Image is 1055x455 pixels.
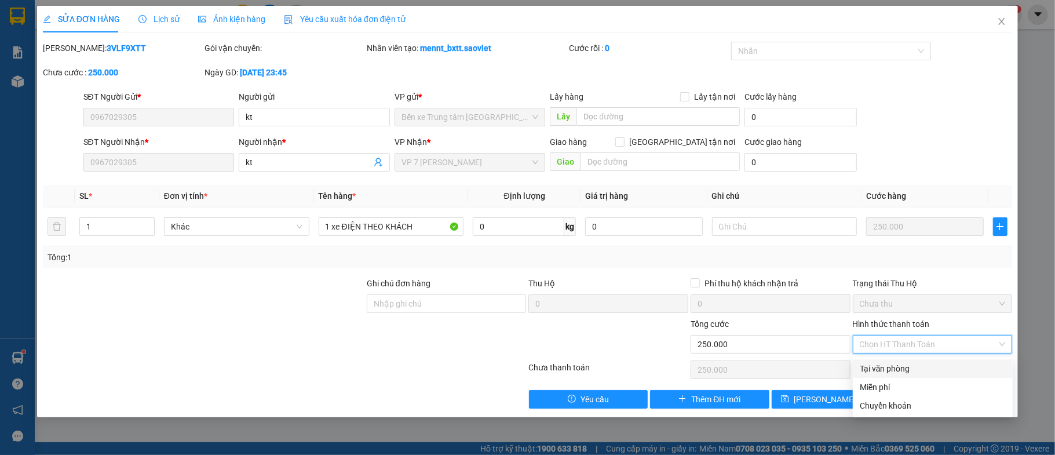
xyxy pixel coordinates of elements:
[678,395,687,404] span: plus
[107,43,146,53] b: 3VLF9XTT
[569,42,729,54] div: Cước rồi :
[994,222,1007,231] span: plus
[860,381,1006,394] div: Miễn phí
[88,68,118,77] b: 250.000
[138,15,147,23] span: clock-circle
[239,90,390,103] div: Người gửi
[860,399,1006,412] div: Chuyển khoản
[164,191,207,201] span: Đơn vị tính
[744,108,856,126] input: Cước lấy hàng
[585,191,628,201] span: Giá trị hàng
[550,92,583,101] span: Lấy hàng
[568,395,576,404] span: exclamation-circle
[171,218,302,235] span: Khác
[772,390,891,409] button: save[PERSON_NAME] thay đổi
[374,158,383,167] span: user-add
[707,185,862,208] th: Ghi chú
[744,153,856,172] input: Cước giao hàng
[145,220,152,227] span: up
[564,217,576,236] span: kg
[401,154,539,171] span: VP 7 Phạm Văn Đồng
[999,341,1006,348] span: close-circle
[794,393,886,406] span: [PERSON_NAME] thay đổi
[581,393,609,406] span: Yêu cầu
[605,43,609,53] b: 0
[997,17,1006,26] span: close
[145,228,152,235] span: down
[985,6,1018,38] button: Close
[43,42,203,54] div: [PERSON_NAME]:
[395,90,546,103] div: VP gửi
[853,277,1013,290] div: Trạng thái Thu Hộ
[401,108,539,126] span: Bến xe Trung tâm Lào Cai
[239,136,390,148] div: Người nhận
[527,361,689,381] div: Chưa thanh toán
[581,152,740,171] input: Dọc đường
[319,191,356,201] span: Tên hàng
[420,43,491,53] b: mennt_bxtt.saoviet
[550,137,587,147] span: Giao hàng
[744,92,797,101] label: Cước lấy hàng
[993,217,1008,236] button: plus
[395,137,427,147] span: VP Nhận
[650,390,769,409] button: plusThêm ĐH mới
[48,217,66,236] button: delete
[205,42,364,54] div: Gói vận chuyển:
[205,66,364,79] div: Ngày GD:
[744,137,802,147] label: Cước giao hàng
[79,191,89,201] span: SL
[860,295,1006,312] span: Chưa thu
[700,277,803,290] span: Phí thu hộ khách nhận trả
[43,66,203,79] div: Chưa cước :
[83,90,235,103] div: SĐT Người Gửi
[781,395,789,404] span: save
[138,14,180,24] span: Lịch sử
[367,42,567,54] div: Nhân viên tạo:
[48,251,408,264] div: Tổng: 1
[689,90,740,103] span: Lấy tận nơi
[576,107,740,126] input: Dọc đường
[141,218,154,227] span: Increase Value
[866,191,906,201] span: Cước hàng
[367,279,430,288] label: Ghi chú đơn hàng
[504,191,545,201] span: Định lượng
[43,15,51,23] span: edit
[691,393,740,406] span: Thêm ĐH mới
[83,136,235,148] div: SĐT Người Nhận
[712,217,857,236] input: Ghi Chú
[550,152,581,171] span: Giao
[529,390,648,409] button: exclamation-circleYêu cầu
[860,336,1006,353] span: Chọn HT Thanh Toán
[853,319,930,329] label: Hình thức thanh toán
[625,136,740,148] span: [GEOGRAPHIC_DATA] tận nơi
[319,217,464,236] input: VD: Bàn, Ghế
[284,15,293,24] img: icon
[367,294,527,313] input: Ghi chú đơn hàng
[198,15,206,23] span: picture
[198,14,265,24] span: Ảnh kiện hàng
[528,279,555,288] span: Thu Hộ
[43,14,120,24] span: SỬA ĐƠN HÀNG
[860,362,1006,375] div: Tại văn phòng
[550,107,576,126] span: Lấy
[691,319,729,329] span: Tổng cước
[284,14,406,24] span: Yêu cầu xuất hóa đơn điện tử
[141,227,154,235] span: Decrease Value
[866,217,983,236] input: 0
[240,68,287,77] b: [DATE] 23:45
